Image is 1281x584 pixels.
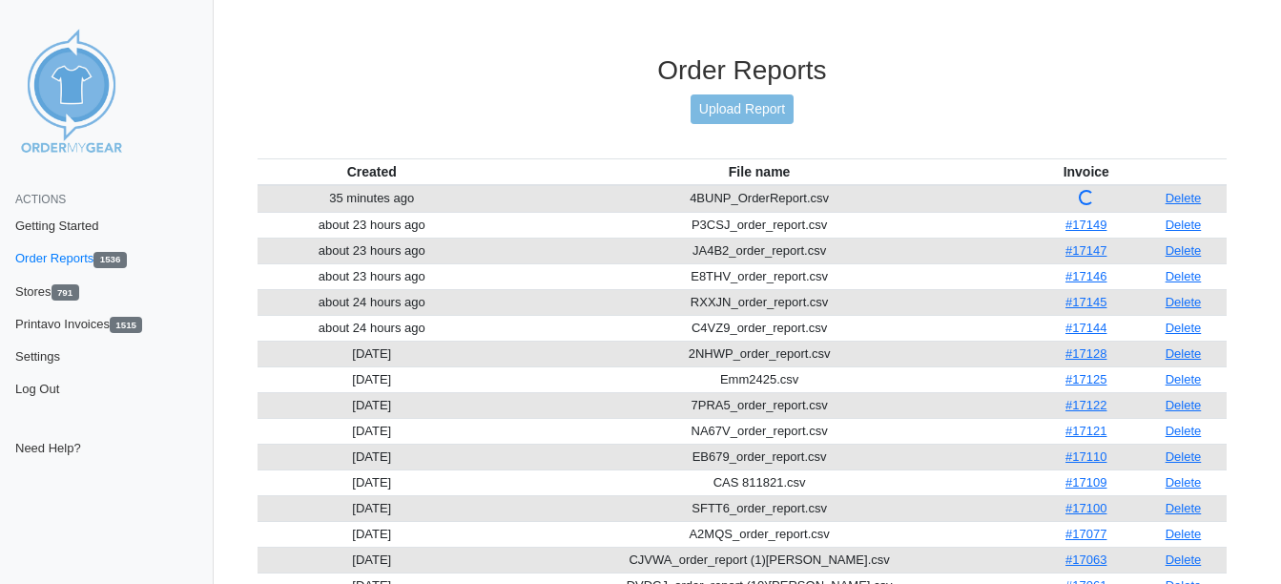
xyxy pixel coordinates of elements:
td: 2NHWP_order_report.csv [486,341,1033,366]
a: #17109 [1065,475,1106,490]
a: Upload Report [691,94,794,124]
a: #17077 [1065,527,1106,541]
a: Delete [1166,321,1202,335]
th: Invoice [1033,158,1140,185]
td: RXXJN_order_report.csv [486,289,1033,315]
td: CJVWA_order_report (1)[PERSON_NAME].csv [486,547,1033,573]
td: [DATE] [258,495,486,521]
td: P3CSJ_order_report.csv [486,212,1033,238]
a: #17149 [1065,218,1106,232]
td: 7PRA5_order_report.csv [486,392,1033,418]
a: #17147 [1065,243,1106,258]
td: SFTT6_order_report.csv [486,495,1033,521]
th: Created [258,158,486,185]
a: #17144 [1065,321,1106,335]
td: about 23 hours ago [258,238,486,263]
td: E8THV_order_report.csv [486,263,1033,289]
a: Delete [1166,449,1202,464]
a: Delete [1166,527,1202,541]
td: JA4B2_order_report.csv [486,238,1033,263]
a: #17128 [1065,346,1106,361]
a: Delete [1166,295,1202,309]
td: CAS 811821.csv [486,469,1033,495]
a: #17146 [1065,269,1106,283]
td: 4BUNP_OrderReport.csv [486,185,1033,213]
a: #17121 [1065,424,1106,438]
a: Delete [1166,243,1202,258]
a: Delete [1166,218,1202,232]
a: Delete [1166,191,1202,205]
a: Delete [1166,398,1202,412]
td: about 24 hours ago [258,289,486,315]
td: [DATE] [258,366,486,392]
a: #17145 [1065,295,1106,309]
span: Actions [15,193,66,206]
span: 1515 [110,317,142,333]
a: Delete [1166,553,1202,567]
a: #17063 [1065,553,1106,567]
h3: Order Reports [258,54,1227,87]
span: 791 [52,284,79,301]
td: EB679_order_report.csv [486,444,1033,469]
td: Emm2425.csv [486,366,1033,392]
a: Delete [1166,424,1202,438]
a: Delete [1166,269,1202,283]
span: 1536 [93,252,126,268]
td: NA67V_order_report.csv [486,418,1033,444]
td: about 23 hours ago [258,263,486,289]
td: 35 minutes ago [258,185,486,213]
a: Delete [1166,501,1202,515]
a: #17100 [1065,501,1106,515]
a: Delete [1166,346,1202,361]
td: [DATE] [258,547,486,573]
td: [DATE] [258,521,486,547]
td: [DATE] [258,469,486,495]
td: [DATE] [258,444,486,469]
th: File name [486,158,1033,185]
td: [DATE] [258,418,486,444]
td: [DATE] [258,392,486,418]
a: #17122 [1065,398,1106,412]
a: Delete [1166,372,1202,386]
a: #17125 [1065,372,1106,386]
td: about 23 hours ago [258,212,486,238]
td: about 24 hours ago [258,315,486,341]
td: C4VZ9_order_report.csv [486,315,1033,341]
a: #17110 [1065,449,1106,464]
td: [DATE] [258,341,486,366]
a: Delete [1166,475,1202,490]
td: A2MQS_order_report.csv [486,521,1033,547]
